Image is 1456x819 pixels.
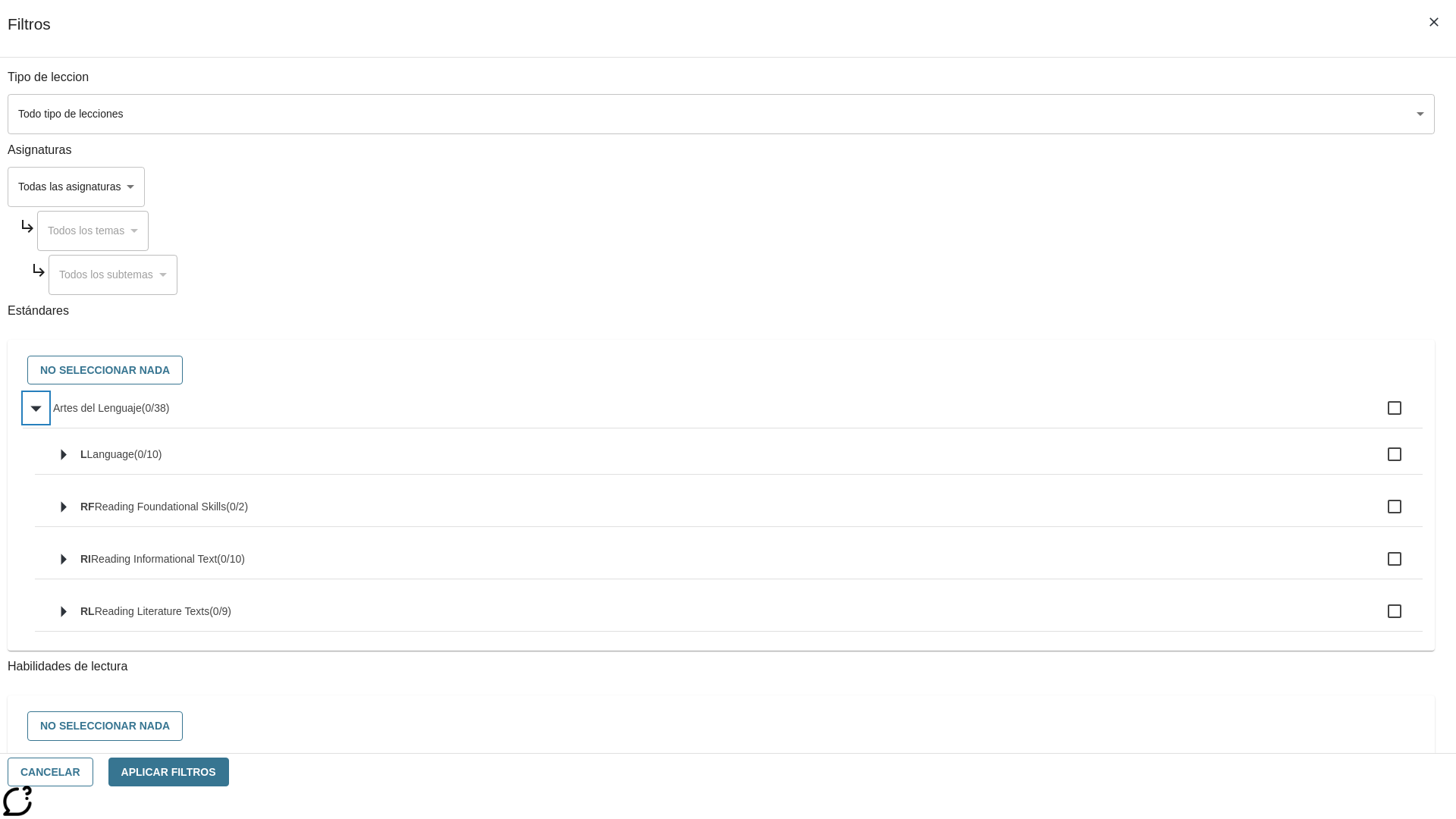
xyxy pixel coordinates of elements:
div: Seleccione una Asignatura [37,211,149,251]
ul: Seleccione estándares [23,388,1423,755]
span: 0 estándares seleccionados/10 estándares en grupo [217,553,245,565]
p: Habilidades de lectura [8,658,1435,676]
div: Seleccione una Asignatura [49,255,177,295]
span: Artes del Lenguaje [53,402,142,414]
p: Asignaturas [8,142,1435,159]
span: L [80,448,87,460]
p: Estándares [8,303,1435,320]
span: Reading Literature Texts [95,605,210,617]
div: Seleccione estándares [20,352,1423,389]
span: 0 estándares seleccionados/10 estándares en grupo [134,448,162,460]
span: RF [80,500,95,513]
div: Seleccione un tipo de lección [8,94,1435,134]
div: Seleccione habilidades [20,708,1423,745]
span: 0 estándares seleccionados/38 estándares en grupo [142,402,170,414]
button: No seleccionar nada [27,711,183,741]
span: Reading Informational Text [91,553,217,565]
button: Cancelar [8,758,93,787]
p: Tipo de leccion [8,69,1435,86]
button: Aplicar Filtros [108,758,229,787]
button: Cerrar los filtros del Menú lateral [1418,6,1450,38]
button: No seleccionar nada [27,356,183,385]
span: Language [87,448,134,460]
h1: Filtros [8,15,51,57]
span: RL [80,605,95,617]
span: Reading Foundational Skills [95,500,227,513]
span: 0 estándares seleccionados/9 estándares en grupo [209,605,231,617]
div: Seleccione una Asignatura [8,167,145,207]
span: 0 estándares seleccionados/2 estándares en grupo [226,500,248,513]
span: RI [80,553,91,565]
